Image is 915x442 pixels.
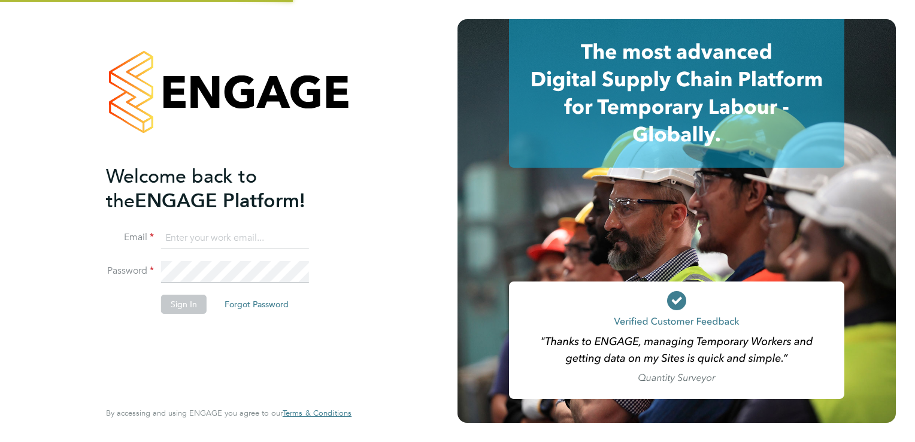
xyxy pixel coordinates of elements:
span: By accessing and using ENGAGE you agree to our [106,408,352,418]
label: Password [106,265,154,277]
button: Forgot Password [215,295,298,314]
a: Terms & Conditions [283,408,352,418]
label: Email [106,231,154,244]
input: Enter your work email... [161,228,309,249]
button: Sign In [161,295,207,314]
span: Welcome back to the [106,165,257,213]
h2: ENGAGE Platform! [106,164,340,213]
